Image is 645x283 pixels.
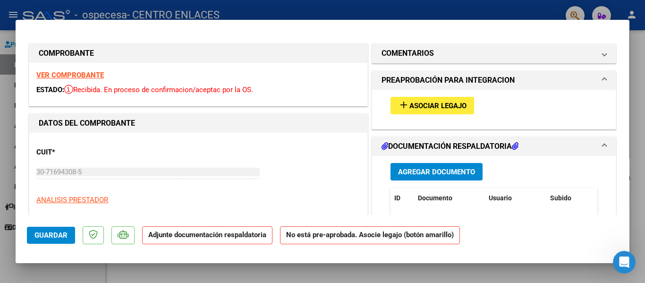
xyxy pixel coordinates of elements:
[372,44,616,63] mat-expansion-panel-header: COMENTARIOS
[36,86,64,94] span: ESTADO:
[36,147,134,158] p: CUIT
[550,194,571,202] span: Subido
[409,102,467,110] span: Asociar Legajo
[39,49,94,58] strong: COMPROBANTE
[64,86,253,94] span: Recibida. En proceso de confirmacion/aceptac por la OS.
[39,119,135,128] strong: DATOS DEL COMPROBANTE
[148,231,266,239] strong: Adjunte documentación respaldatoria
[390,188,414,208] datatable-header-cell: ID
[372,71,616,90] mat-expansion-panel-header: PREAPROBACIÓN PARA INTEGRACION
[372,90,616,129] div: PREAPROBACIÓN PARA INTEGRACION
[36,213,360,223] p: CENTRO ENLACES
[36,196,108,204] span: ANALISIS PRESTADOR
[594,188,641,208] datatable-header-cell: Acción
[34,231,68,240] span: Guardar
[613,251,636,274] iframe: Intercom live chat
[27,227,75,244] button: Guardar
[398,168,475,176] span: Agregar Documento
[485,188,546,208] datatable-header-cell: Usuario
[382,48,434,59] h1: COMENTARIOS
[398,99,409,111] mat-icon: add
[390,163,483,180] button: Agregar Documento
[36,71,104,79] a: VER COMPROBANTE
[418,194,452,202] span: Documento
[382,75,515,86] h1: PREAPROBACIÓN PARA INTEGRACION
[489,194,512,202] span: Usuario
[280,226,460,245] strong: No está pre-aprobada. Asocie legajo (botón amarillo)
[394,194,400,202] span: ID
[414,188,485,208] datatable-header-cell: Documento
[372,137,616,156] mat-expansion-panel-header: DOCUMENTACIÓN RESPALDATORIA
[390,97,474,114] button: Asociar Legajo
[546,188,594,208] datatable-header-cell: Subido
[382,141,518,152] h1: DOCUMENTACIÓN RESPALDATORIA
